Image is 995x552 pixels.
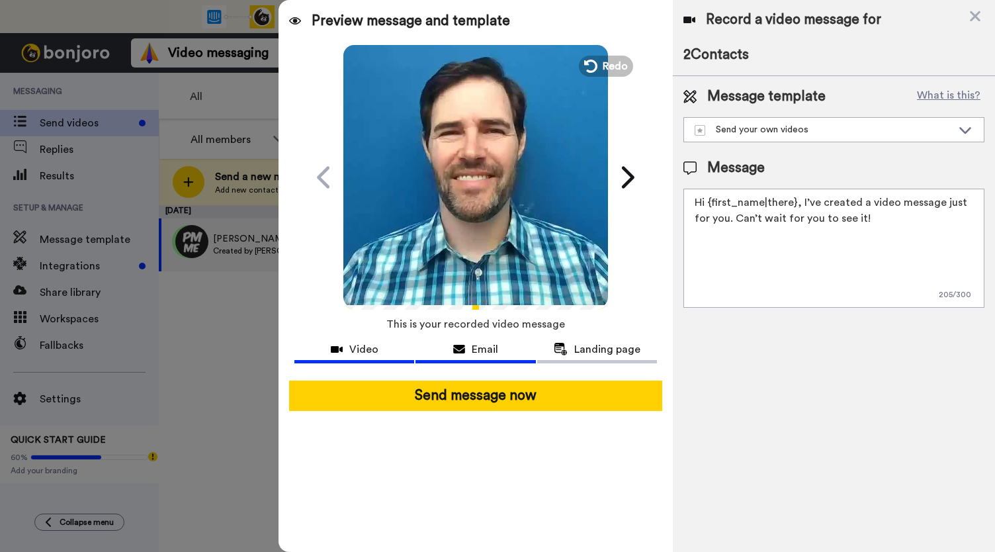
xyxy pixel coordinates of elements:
span: This is your recorded video message [386,310,565,339]
textarea: Hi {first_name|there}, I’ve created a video message just for you. Can’t wait for you to see it! [683,189,984,308]
span: Email [472,342,498,357]
button: Send message now [289,381,662,411]
img: demo-template.svg [695,125,705,136]
div: Send your own videos [695,123,952,136]
span: Message [707,158,765,178]
span: Video [349,342,378,357]
span: Landing page [574,342,640,357]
